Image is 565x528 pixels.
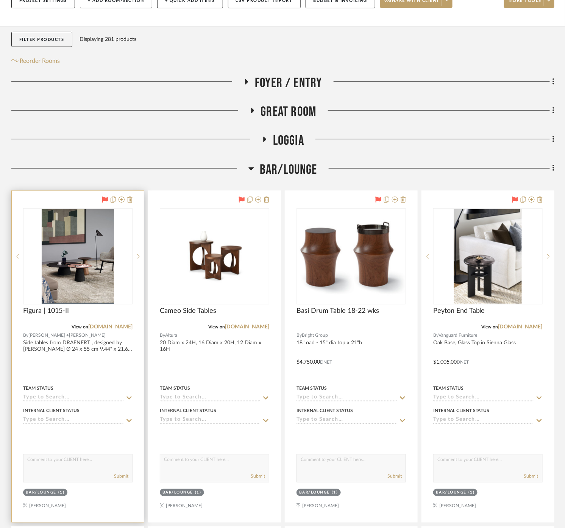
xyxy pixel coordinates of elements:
[524,473,538,480] button: Submit
[433,385,464,392] div: Team Status
[23,332,28,339] span: By
[20,56,60,66] span: Reorder Rooms
[273,133,304,149] span: Loggia
[72,325,88,329] span: View on
[160,332,165,339] span: By
[165,332,177,339] span: Altura
[261,104,317,120] span: Great Room
[297,209,406,304] div: 0
[255,75,322,91] span: Foyer / Entry
[251,473,265,480] button: Submit
[260,162,317,178] span: Bar/Lounge
[297,332,302,339] span: By
[498,324,543,330] a: [DOMAIN_NAME]
[297,217,405,296] img: Basi Drum Table 18-22 wks
[439,332,477,339] span: Vanguard Furniture
[387,473,402,480] button: Submit
[88,324,133,330] a: [DOMAIN_NAME]
[160,395,260,402] input: Type to Search…
[468,490,475,496] div: (1)
[160,385,190,392] div: Team Status
[225,324,269,330] a: [DOMAIN_NAME]
[297,395,397,402] input: Type to Search…
[23,395,123,402] input: Type to Search…
[297,385,327,392] div: Team Status
[332,490,338,496] div: (1)
[80,32,137,47] div: Displaying 281 products
[160,307,216,315] span: Cameo Side Tables
[162,490,193,496] div: Bar/Lounge
[160,417,260,424] input: Type to Search…
[11,56,60,66] button: Reorder Rooms
[195,490,201,496] div: (1)
[161,226,268,287] img: Cameo Side Tables
[302,332,328,339] span: Bright Group
[299,490,330,496] div: Bar/Lounge
[297,417,397,424] input: Type to Search…
[114,473,128,480] button: Submit
[11,32,72,47] button: Filter Products
[482,325,498,329] span: View on
[436,490,467,496] div: Bar/Lounge
[23,307,69,315] span: Figura | 1015-II
[58,490,65,496] div: (1)
[433,395,534,402] input: Type to Search…
[297,307,379,315] span: Basi Drum Table 18-22 wks
[297,408,353,414] div: Internal Client Status
[23,408,80,414] div: Internal Client Status
[433,417,534,424] input: Type to Search…
[160,209,269,304] div: 0
[23,385,53,392] div: Team Status
[26,490,56,496] div: Bar/Lounge
[23,417,123,424] input: Type to Search…
[433,408,490,414] div: Internal Client Status
[454,209,522,304] img: Peyton End Table
[434,209,542,304] div: 0
[160,408,216,414] div: Internal Client Status
[28,332,106,339] span: [PERSON_NAME] +[PERSON_NAME]
[208,325,225,329] span: View on
[433,307,485,315] span: Peyton End Table
[433,332,439,339] span: By
[42,209,114,304] img: Figura | 1015-II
